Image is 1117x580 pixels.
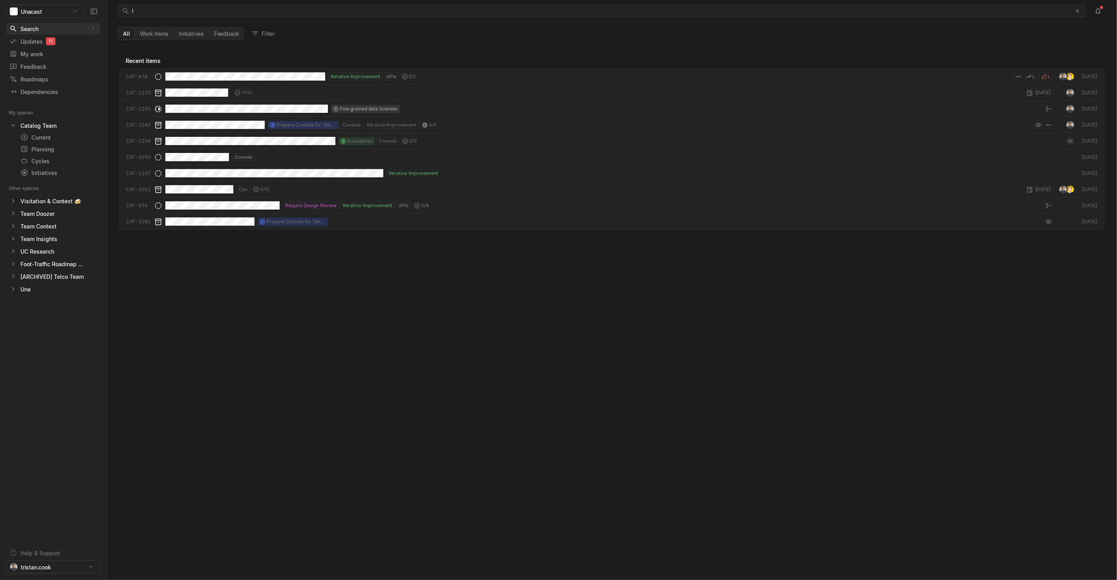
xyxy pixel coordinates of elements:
span: l [132,7,133,14]
a: Search/ [6,23,100,35]
div: CAT-1197 [126,170,151,177]
a: CAT-978Iterative ImprovementAPIs0/1LL[DATE] [119,68,1104,85]
a: CAT-954Require Design ReviewIterative ImprovementAPIs0/4[DATE] [119,197,1104,214]
span: GR [1068,137,1073,145]
a: Updates11 [6,35,100,47]
div: Current [20,133,97,142]
div: Foot-Traffic Roadmap (Draft) [6,258,100,269]
span: Ops [239,186,247,193]
a: Catalog Team [6,120,100,131]
div: Initiatives [20,169,97,177]
div: My work [9,50,97,58]
div: [DATE] [1080,170,1098,177]
a: Una [6,284,100,295]
div: [DATE] [1080,122,1098,129]
div: [DATE] [1080,73,1098,80]
span: 0 / 3 [409,138,417,145]
div: CAT-1170 [126,89,151,96]
div: 11 [46,37,55,45]
div: Planning [20,145,97,153]
div: Team Doozer [6,208,100,219]
img: TQ25LT4F4-U02902A3DU7-f45b52bf8f22-512.jpg [1066,105,1074,113]
button: tristan.cook [6,560,100,574]
div: Foot-Traffic Roadmap (Draft) [20,260,84,268]
div: grid [107,45,1117,580]
button: Work items [135,27,174,40]
div: Visitation & Context 🍻 [20,197,81,205]
div: Updates [9,37,97,46]
div: CAT-1195 [126,105,151,112]
span: Console [379,138,397,145]
span: 0 / 1 [409,73,416,80]
div: Dependencies [9,88,97,96]
span: Boundaries [347,138,372,145]
img: TQ25LT4F4-U02902A3DU7-f45b52bf8f22-512.jpg [10,563,18,571]
div: [DATE] [1080,218,1098,225]
span: 4 / 4 [429,122,437,129]
a: Cycles [17,155,100,166]
a: Dependencies [6,86,100,98]
span: APIs [399,202,408,209]
kbd: / [89,25,97,33]
div: CAT-1081 [126,218,151,225]
span: 0 / 15 [260,186,269,193]
div: [DATE] [1080,186,1098,193]
span: Iterative Improvement [331,73,380,80]
div: [DATE] [1025,89,1053,97]
span: Require Design Review [285,202,337,209]
div: [DATE] [1080,138,1098,145]
a: CAT-1042Prepare Console for Telia ReleaseConsoleIterative Improvement4/4[DATE] [119,117,1104,133]
a: CAT-1206BoundariesConsole0/3GR[DATE] [119,133,1104,149]
div: [ARCHIVED] Telco Team [20,273,84,281]
img: Vemund%20Refnin.jpg [1066,73,1074,81]
div: Search [9,25,89,33]
div: Feedback [9,63,97,71]
a: Current [17,132,100,143]
a: Planning [17,144,100,155]
div: CAT-1051 [126,186,151,193]
button: All [118,27,135,40]
div: CAT-1042 [126,122,151,129]
a: CAT-1197Iterative Improvement[DATE] [119,165,1104,181]
a: My work [6,48,100,60]
span: L [1033,73,1035,80]
div: [DATE] [1080,89,1098,96]
span: APIs [386,73,396,80]
span: Iterative Improvement [343,202,392,209]
span: Prepare Console for Telia Release [266,218,326,225]
a: Team Context [6,221,100,232]
span: Console [234,154,253,161]
span: Prepare Console for Telia Release [277,122,336,129]
div: UC Research [20,247,54,256]
a: Feedback [6,61,100,72]
div: Team Context [20,222,57,230]
div: My spaces [9,109,43,117]
img: TQ25LT4F4-U02902A3DU7-f45b52bf8f22-512.jpg [1059,186,1067,193]
div: Visitation & Context 🍻 [6,195,100,206]
div: Help & Support [20,549,60,557]
div: Other spaces [9,184,48,192]
div: CAT-978 [126,73,151,80]
a: CAT-1195Fine grained data licenses[DATE] [119,101,1104,117]
a: CAT-1081Prepare Console for Telia Release[DATE] [119,214,1104,230]
div: [DATE] [1080,154,1098,161]
div: [DATE] [1080,105,1098,112]
div: Roadmaps [9,75,97,83]
a: CAT-117011/15[DATE][DATE] [119,85,1104,101]
div: [DATE] [1025,186,1053,193]
span: Console [342,122,361,129]
div: Recent items [119,53,1104,68]
span: Iterative Improvement [367,122,416,129]
span: 11 / 15 [242,89,252,96]
img: Vemund%20Refnin.jpg [1066,186,1074,193]
button: Unacast [6,5,84,18]
a: [ARCHIVED] Telco Team [6,271,100,282]
span: Unacast [21,7,42,16]
div: Team Insights [6,233,100,244]
button: Initiatives [174,27,209,40]
div: CAT-954 [126,202,151,209]
a: Initiatives [17,167,100,178]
